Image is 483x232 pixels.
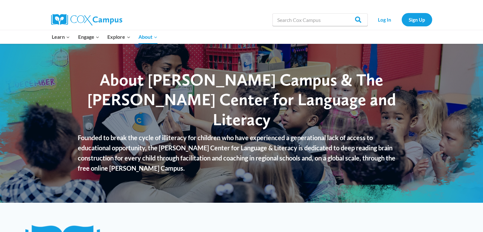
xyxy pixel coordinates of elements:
[371,13,399,26] a: Log In
[78,133,405,173] p: Founded to break the cycle of illiteracy for children who have experienced a generational lack of...
[107,33,130,41] span: Explore
[87,70,396,129] span: About [PERSON_NAME] Campus & The [PERSON_NAME] Center for Language and Literacy
[138,33,158,41] span: About
[52,33,70,41] span: Learn
[78,33,99,41] span: Engage
[51,14,122,25] img: Cox Campus
[402,13,432,26] a: Sign Up
[371,13,432,26] nav: Secondary Navigation
[272,13,368,26] input: Search Cox Campus
[48,30,162,44] nav: Primary Navigation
